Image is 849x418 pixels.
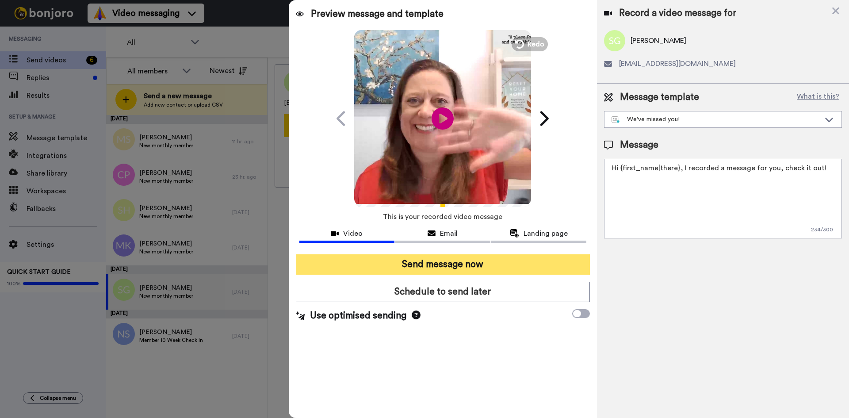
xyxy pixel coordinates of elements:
[612,116,620,123] img: nextgen-template.svg
[620,91,699,104] span: Message template
[296,254,590,275] button: Send message now
[383,207,502,226] span: This is your recorded video message
[440,228,458,239] span: Email
[524,228,568,239] span: Landing page
[310,309,406,322] span: Use optimised sending
[343,228,363,239] span: Video
[296,282,590,302] button: Schedule to send later
[604,159,842,238] textarea: Hi {first_name|there}, I recorded a message for you, check it out!
[619,58,736,69] span: [EMAIL_ADDRESS][DOMAIN_NAME]
[620,138,658,152] span: Message
[612,115,820,124] div: We've missed you!
[794,91,842,104] button: What is this?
